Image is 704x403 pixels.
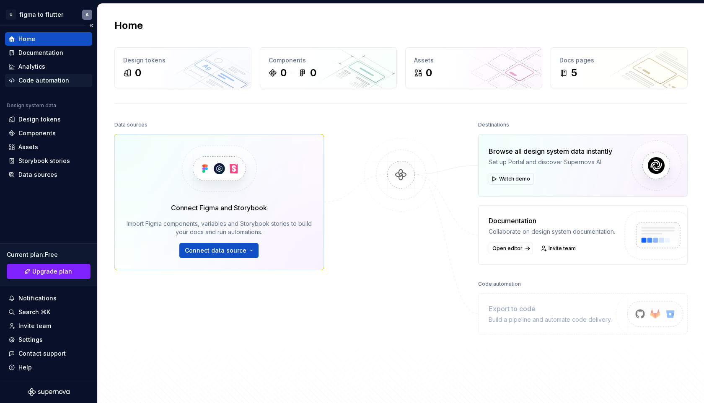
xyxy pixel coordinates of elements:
a: Components00 [260,47,397,88]
button: Help [5,361,92,374]
div: Contact support [18,349,66,358]
div: U [6,10,16,20]
div: 0 [280,66,287,80]
div: Collaborate on design system documentation. [489,227,615,236]
span: Watch demo [499,176,530,182]
div: Connect Figma and Storybook [171,203,267,213]
a: Assets0 [405,47,542,88]
div: 0 [135,66,141,80]
h2: Home [114,19,143,32]
a: Data sources [5,168,92,181]
button: Ufigma to flutterA [2,5,96,23]
div: Assets [18,143,38,151]
div: Documentation [18,49,63,57]
div: Notifications [18,294,57,302]
div: Browse all design system data instantly [489,146,612,156]
div: Components [269,56,388,65]
a: Docs pages5 [551,47,688,88]
div: Build a pipeline and automate code delivery. [489,315,612,324]
span: Invite team [549,245,576,252]
div: 0 [426,66,432,80]
div: Invite team [18,322,51,330]
div: 0 [310,66,316,80]
div: Settings [18,336,43,344]
div: Design tokens [123,56,243,65]
a: Settings [5,333,92,346]
div: A [85,11,89,18]
div: Data sources [18,170,57,179]
button: Connect data source [179,243,259,258]
a: Open editor [489,243,533,254]
a: Code automation [5,74,92,87]
a: Invite team [5,319,92,333]
button: Search ⌘K [5,305,92,319]
a: Invite team [538,243,580,254]
button: Notifications [5,292,92,305]
span: Upgrade plan [32,267,72,276]
div: Components [18,129,56,137]
a: Storybook stories [5,154,92,168]
button: Watch demo [489,173,534,185]
div: Code automation [18,76,69,85]
svg: Supernova Logo [28,388,70,396]
a: Design tokens [5,113,92,126]
div: Code automation [478,278,521,290]
div: Help [18,363,32,372]
div: Import Figma components, variables and Storybook stories to build your docs and run automations. [127,220,312,236]
div: Home [18,35,35,43]
div: Documentation [489,216,615,226]
div: Design tokens [18,115,61,124]
a: Components [5,127,92,140]
div: Docs pages [559,56,679,65]
div: Assets [414,56,533,65]
div: Search ⌘K [18,308,50,316]
div: Export to code [489,304,612,314]
a: Assets [5,140,92,154]
span: Open editor [492,245,523,252]
div: Set up Portal and discover Supernova AI. [489,158,612,166]
div: Storybook stories [18,157,70,165]
button: Contact support [5,347,92,360]
span: Connect data source [185,246,246,255]
a: Home [5,32,92,46]
div: Design system data [7,102,56,109]
a: Design tokens0 [114,47,251,88]
div: figma to flutter [19,10,63,19]
div: Analytics [18,62,45,71]
a: Analytics [5,60,92,73]
div: Current plan : Free [7,251,91,259]
a: Documentation [5,46,92,59]
div: Data sources [114,119,148,131]
a: Upgrade plan [7,264,91,279]
div: 5 [571,66,577,80]
button: Collapse sidebar [85,20,97,31]
div: Destinations [478,119,509,131]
